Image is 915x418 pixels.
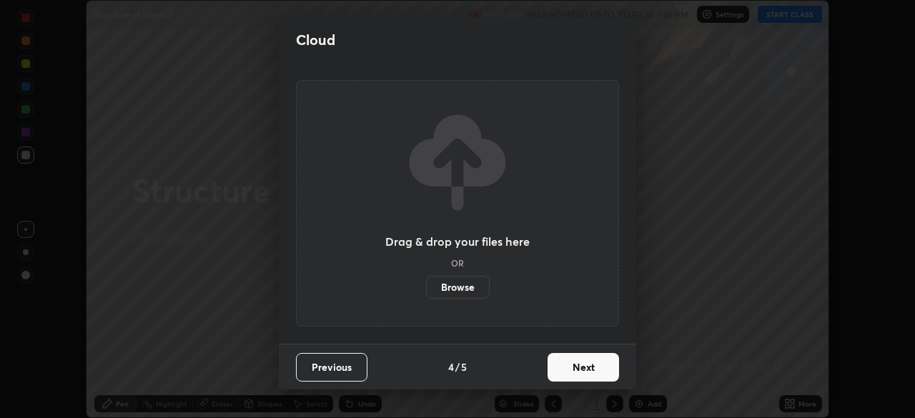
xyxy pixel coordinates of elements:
[448,359,454,374] h4: 4
[296,31,335,49] h2: Cloud
[461,359,467,374] h4: 5
[455,359,460,374] h4: /
[385,236,530,247] h3: Drag & drop your files here
[548,353,619,382] button: Next
[451,259,464,267] h5: OR
[296,353,367,382] button: Previous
